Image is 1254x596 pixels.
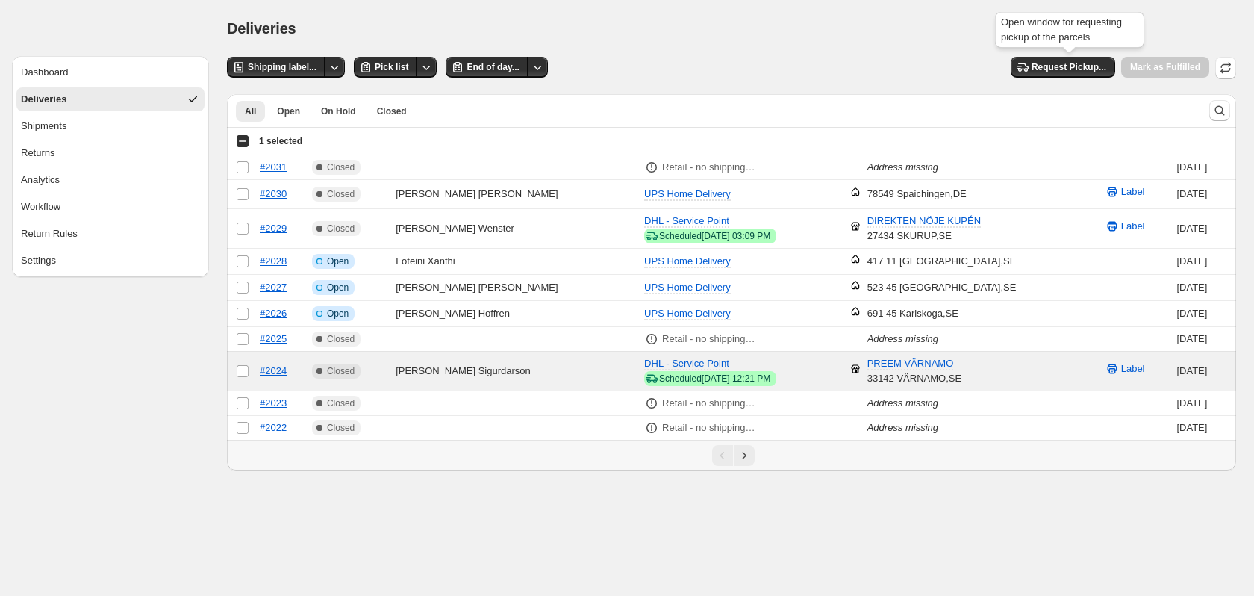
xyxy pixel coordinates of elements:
[659,230,770,242] div: Scheduled [DATE] 03:09 PM
[644,188,731,199] span: UPS Home Delivery
[227,57,325,78] button: Shipping label...
[1176,333,1207,344] time: Thursday, September 25, 2025 at 10:32:12 AM
[260,255,287,267] a: #2028
[867,215,981,228] span: DIREKTEN NÖJE KUPÉN
[734,445,755,466] button: Next
[259,135,302,147] span: 1 selected
[635,249,740,273] button: UPS Home Delivery
[327,161,355,173] span: Closed
[635,352,738,376] button: DHL - Service Point
[1176,397,1207,409] time: Wednesday, September 24, 2025 at 12:28:26 PM
[644,255,731,267] span: UPS Home Delivery
[644,215,729,226] span: DHL - Service Point
[867,214,981,243] div: 27434 SKURUP , SE
[653,391,764,415] button: Retail - no shipping required
[1096,180,1154,204] button: Label
[1176,365,1207,376] time: Wednesday, September 24, 2025 at 6:25:50 PM
[653,416,764,440] button: Retail - no shipping required
[377,105,407,117] span: Closed
[260,161,287,173] a: #2031
[227,440,1236,471] nav: Pagination
[867,306,958,321] div: 691 45 Karlskoga , SE
[391,209,640,249] td: [PERSON_NAME] Wenster
[16,141,205,165] button: Returns
[260,333,287,344] a: #2025
[867,333,938,344] i: Address missing
[21,146,55,161] span: Returns
[867,422,938,433] i: Address missing
[867,254,1017,269] div: 417 11 [GEOGRAPHIC_DATA] , SE
[1176,282,1207,293] time: Sunday, September 28, 2025 at 4:48:12 PM
[16,195,205,219] button: Workflow
[1011,57,1115,78] button: Request Pickup...
[653,155,764,179] button: Retail - no shipping required
[644,282,731,293] span: UPS Home Delivery
[391,352,640,391] td: [PERSON_NAME] Sigurdarson
[867,161,938,173] i: Address missing
[21,199,60,214] span: Workflow
[21,92,66,107] span: Deliveries
[391,275,640,301] td: [PERSON_NAME] [PERSON_NAME]
[21,173,60,187] span: Analytics
[391,301,640,327] td: [PERSON_NAME] Hoffren
[327,223,355,235] span: Closed
[1176,422,1207,433] time: Wednesday, September 24, 2025 at 12:19:58 PM
[327,365,355,377] span: Closed
[16,114,205,138] button: Shipments
[858,352,963,376] button: PREEM VÄRNAMO
[867,397,938,409] i: Address missing
[1121,219,1145,234] span: Label
[21,226,78,241] span: Return Rules
[391,249,640,275] td: Foteini Xanthi
[867,358,954,370] span: PREEM VÄRNAMO
[1032,61,1106,73] span: Request Pickup...
[416,57,437,78] button: Other actions
[327,333,355,345] span: Closed
[327,255,349,267] span: Open
[858,209,990,233] button: DIREKTEN NÖJE KUPÉN
[248,61,316,73] span: Shipping label...
[467,61,519,73] span: End of day...
[16,60,205,84] button: Dashboard
[1096,357,1154,381] button: Label
[21,253,56,268] span: Settings
[327,397,355,409] span: Closed
[1121,184,1145,199] span: Label
[662,160,755,175] p: Retail - no shipping required
[1176,308,1207,319] time: Sunday, September 28, 2025 at 4:44:38 PM
[1096,214,1154,238] button: Label
[662,396,755,411] p: Retail - no shipping required
[260,365,287,376] a: #2024
[21,65,69,80] span: Dashboard
[635,276,740,299] button: UPS Home Delivery
[446,57,528,78] button: End of day...
[527,57,548,78] button: Other actions
[327,282,349,294] span: Open
[1209,100,1230,121] button: Search and filter results
[653,327,764,351] button: Retail - no shipping required
[260,308,287,319] a: #2026
[1176,188,1207,199] time: Tuesday, September 30, 2025 at 2:37:01 PM
[321,105,356,117] span: On Hold
[324,57,345,78] button: Other actions
[260,223,287,234] a: #2029
[867,356,961,386] div: 33142 VÄRNAMO , SE
[662,420,755,435] p: Retail - no shipping required
[260,282,287,293] a: #2027
[867,280,1017,295] div: 523 45 [GEOGRAPHIC_DATA] , SE
[277,105,300,117] span: Open
[327,308,349,320] span: Open
[245,105,256,117] span: All
[659,373,770,385] div: Scheduled [DATE] 12:21 PM
[375,61,408,73] span: Pick list
[1176,161,1207,173] time: Tuesday, September 30, 2025 at 6:20:37 PM
[327,188,355,200] span: Closed
[662,332,755,347] p: Retail - no shipping required
[260,422,287,433] a: #2022
[227,20,296,37] span: Deliveries
[1121,361,1145,376] span: Label
[635,182,740,206] button: UPS Home Delivery
[260,397,287,409] a: #2023
[354,57,417,78] button: Pick list
[635,209,738,233] button: DHL - Service Point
